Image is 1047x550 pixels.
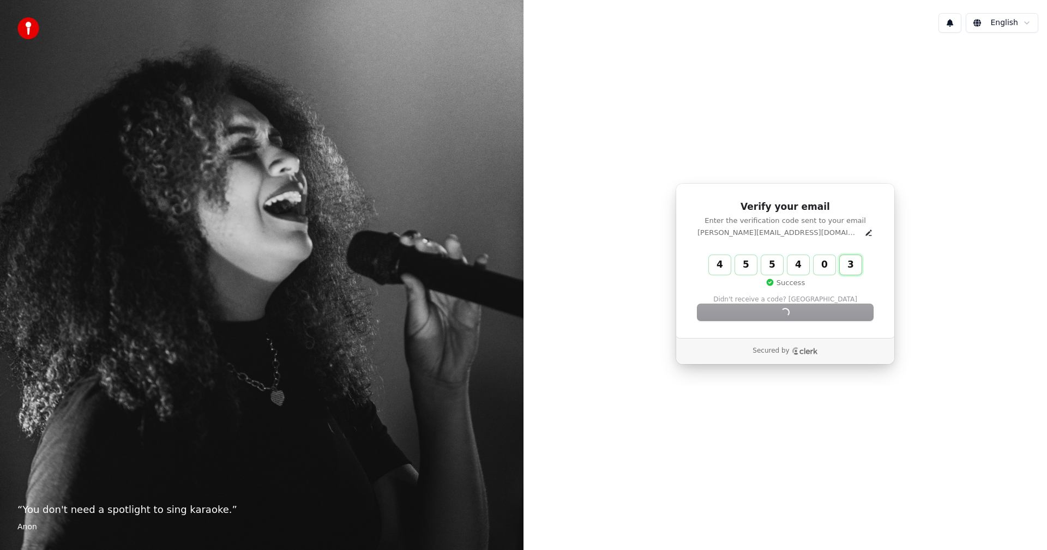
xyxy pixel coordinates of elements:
[753,347,789,355] p: Secured by
[697,228,860,238] p: [PERSON_NAME][EMAIL_ADDRESS][DOMAIN_NAME]
[864,228,873,237] button: Edit
[697,201,873,214] h1: Verify your email
[17,522,506,533] footer: Anon
[709,255,883,275] input: Enter verification code
[17,502,506,517] p: “ You don't need a spotlight to sing karaoke. ”
[792,347,818,355] a: Clerk logo
[17,17,39,39] img: youka
[697,216,873,226] p: Enter the verification code sent to your email
[766,278,805,288] p: Success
